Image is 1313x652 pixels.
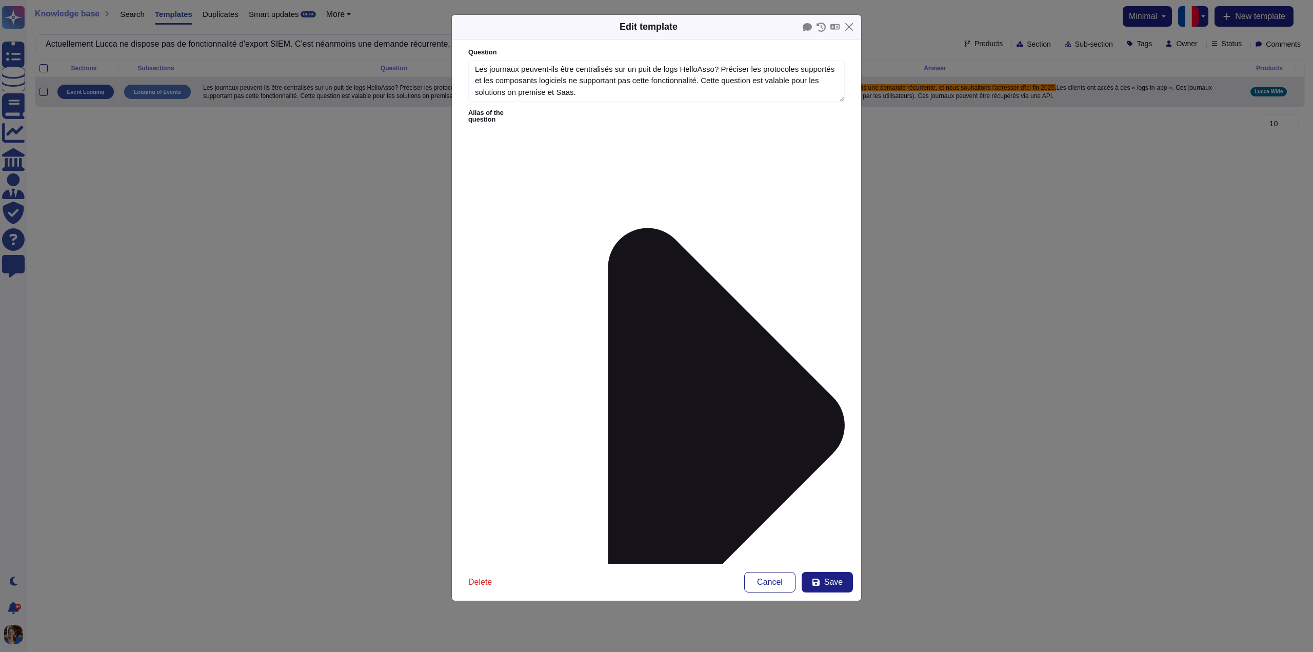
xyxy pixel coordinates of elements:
[468,60,845,102] textarea: Les journaux peuvent-ils être centralisés sur un puit de logs HelloAsso? Préciser les protocoles ...
[824,578,843,586] span: Save
[468,578,492,586] span: Delete
[460,572,500,592] button: Delete
[620,20,678,34] div: Edit template
[841,19,857,35] button: Close
[744,572,795,592] button: Cancel
[757,578,783,586] span: Cancel
[468,49,845,56] label: Question
[802,572,853,592] button: Save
